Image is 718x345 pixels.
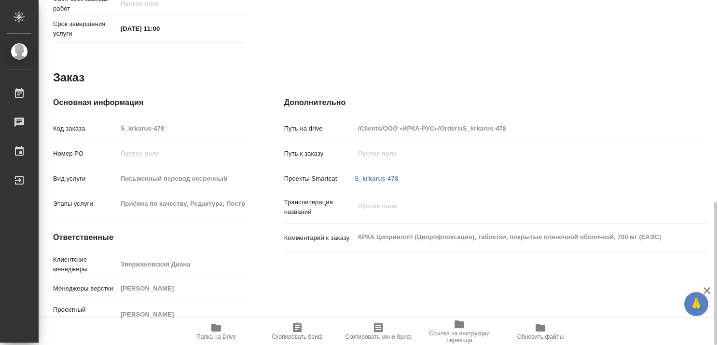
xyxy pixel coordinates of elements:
[257,318,338,345] button: Скопировать бриф
[284,198,355,217] p: Транслитерация названий
[284,233,355,243] p: Комментарий к заказу
[284,149,355,159] p: Путь к заказу
[688,294,704,314] span: 🙏
[53,305,117,324] p: Проектный менеджер
[355,175,398,182] a: S_krkarus-478
[53,174,117,184] p: Вид услуги
[53,199,117,209] p: Этапы услуги
[117,22,202,36] input: ✎ Введи что-нибудь
[419,318,500,345] button: Ссылка на инструкции перевода
[53,97,246,108] h4: Основная информация
[53,232,246,243] h4: Ответственные
[500,318,581,345] button: Обновить файлы
[53,124,117,133] p: Код заказа
[117,197,246,211] input: Пустое поле
[117,121,246,135] input: Пустое поле
[355,121,672,135] input: Пустое поле
[53,255,117,274] p: Клиентские менеджеры
[355,229,672,245] textarea: КРКА Ципринол® (Ципрофлоксацин), таблетки, покрытые пленочной оболочкой, 700 мг (ЕАЭС)
[53,284,117,293] p: Менеджеры верстки
[517,333,564,340] span: Обновить файлы
[117,307,246,321] input: Пустое поле
[117,257,246,271] input: Пустое поле
[284,174,355,184] p: Проекты Smartcat
[117,146,246,160] input: Пустое поле
[53,70,84,85] h2: Заказ
[117,281,246,295] input: Пустое поле
[284,124,355,133] p: Путь на drive
[425,330,494,344] span: Ссылка на инструкции перевода
[345,333,411,340] span: Скопировать мини-бриф
[176,318,257,345] button: Папка на Drive
[355,146,672,160] input: Пустое поле
[53,149,117,159] p: Номер РО
[117,172,246,186] input: Пустое поле
[684,292,708,316] button: 🙏
[272,333,322,340] span: Скопировать бриф
[53,19,117,39] p: Срок завершения услуги
[196,333,236,340] span: Папка на Drive
[338,318,419,345] button: Скопировать мини-бриф
[284,97,707,108] h4: Дополнительно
